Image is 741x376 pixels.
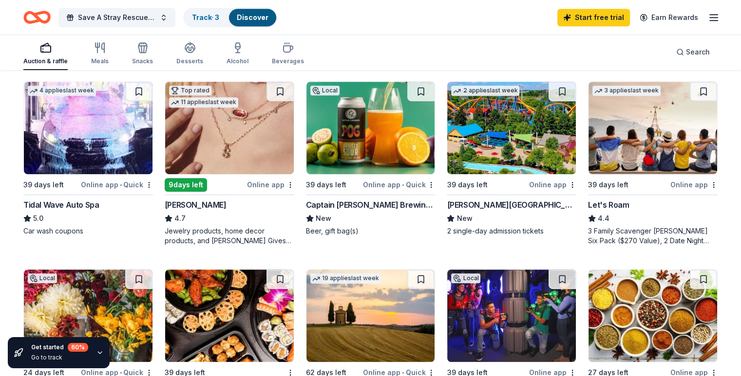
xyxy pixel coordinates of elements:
img: Image for Laser Bounce (Long Island) [447,269,576,362]
div: Online app [247,179,294,191]
a: Home [23,6,51,29]
div: 2 applies last week [451,86,519,96]
span: • [120,181,122,189]
div: Beverages [272,57,304,65]
a: Image for Captain Lawrence Brewing CompanyLocal39 days leftOnline app•QuickCaptain [PERSON_NAME] ... [306,81,436,236]
button: Search [668,42,718,62]
img: Image for Kendra Scott [165,82,294,174]
div: Local [451,273,480,283]
img: Image for RA Sushi [165,269,294,362]
div: 3 applies last week [592,86,661,96]
a: Start free trial [557,9,630,26]
button: Meals [91,38,109,70]
div: [PERSON_NAME] [165,199,227,211]
div: 2 single-day admission tickets [447,226,576,236]
img: Image for Dorney Park & Wildwater Kingdom [447,82,576,174]
div: [PERSON_NAME][GEOGRAPHIC_DATA] [447,199,576,211]
div: 60 % [68,343,88,352]
a: Image for Tidal Wave Auto Spa4 applieslast week39 days leftOnline app•QuickTidal Wave Auto Spa5.0... [23,81,153,236]
a: Discover [237,13,268,21]
div: Captain [PERSON_NAME] Brewing Company [306,199,436,211]
div: 19 applies last week [310,273,381,284]
button: Alcohol [227,38,248,70]
div: Online app Quick [363,179,435,191]
span: • [402,181,404,189]
div: Go to track [31,354,88,361]
div: Desserts [176,57,203,65]
div: Alcohol [227,57,248,65]
div: Online app [529,179,576,191]
img: Image for Captain Lawrence Brewing Company [306,82,435,174]
div: Top rated [169,86,211,95]
div: Tidal Wave Auto Spa [23,199,99,211]
span: 4.7 [174,213,186,224]
div: Jewelry products, home decor products, and [PERSON_NAME] Gives Back event in-store or online (or ... [165,226,294,246]
img: Image for AF Travel Ideas [306,269,435,362]
a: Image for Dorney Park & Wildwater Kingdom2 applieslast week39 days leftOnline app[PERSON_NAME][GE... [447,81,576,236]
a: Image for Kendra ScottTop rated11 applieslast week9days leftOnline app[PERSON_NAME]4.7Jewelry pro... [165,81,294,246]
span: Search [686,46,710,58]
div: Let's Roam [588,199,629,211]
span: 5.0 [33,213,43,224]
div: 39 days left [23,179,64,191]
img: Image for Price Chopper [589,269,717,362]
button: Track· 3Discover [183,8,277,27]
button: Beverages [272,38,304,70]
img: Image for Tidal Wave Auto Spa [24,82,152,174]
button: Auction & raffle [23,38,68,70]
div: 39 days left [588,179,628,191]
div: Snacks [132,57,153,65]
div: Meals [91,57,109,65]
span: New [456,213,472,224]
div: 9 days left [165,178,207,192]
span: New [316,213,331,224]
div: Online app Quick [81,179,153,191]
div: Local [28,273,57,283]
a: Earn Rewards [634,9,704,26]
a: Track· 3 [192,13,219,21]
div: 39 days left [447,179,487,191]
button: Snacks [132,38,153,70]
div: Car wash coupons [23,226,153,236]
img: Image for QG Floral & Landscape [24,269,152,362]
span: 4.4 [598,213,609,224]
div: 4 applies last week [28,86,96,96]
div: Local [310,86,340,95]
span: Save A Stray Rescue Holiday Music Bingo Fundraiser [78,12,156,23]
div: Beer, gift bag(s) [306,226,436,236]
img: Image for Let's Roam [589,82,717,174]
a: Image for Let's Roam3 applieslast week39 days leftOnline appLet's Roam4.43 Family Scavenger [PERS... [588,81,718,246]
button: Desserts [176,38,203,70]
div: Online app [670,179,718,191]
div: 3 Family Scavenger [PERSON_NAME] Six Pack ($270 Value), 2 Date Night Scavenger [PERSON_NAME] Two ... [588,226,718,246]
div: Get started [31,343,88,352]
div: 11 applies last week [169,97,238,107]
button: Save A Stray Rescue Holiday Music Bingo Fundraiser [58,8,175,27]
div: 39 days left [306,179,346,191]
div: Auction & raffle [23,57,68,65]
